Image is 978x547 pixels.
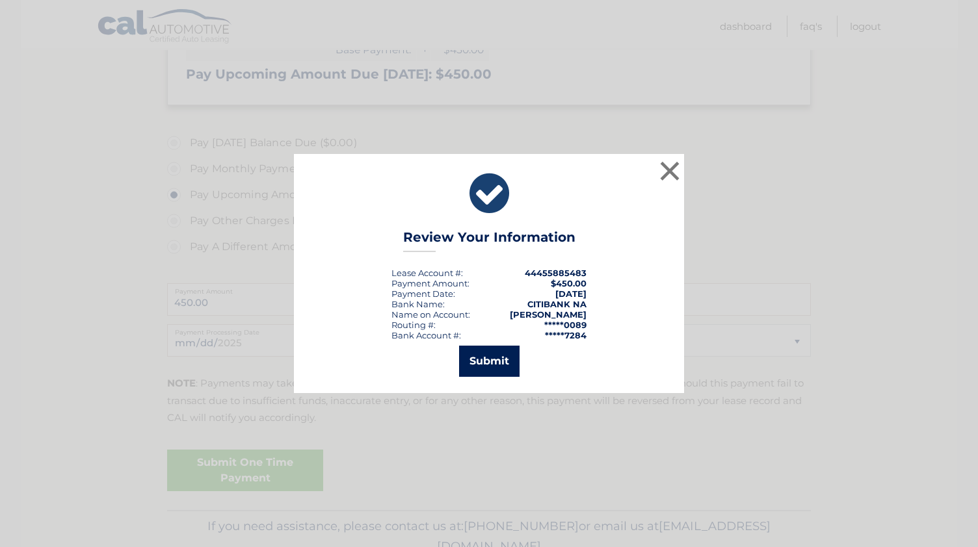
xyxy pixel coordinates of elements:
[555,288,587,299] span: [DATE]
[391,278,469,288] div: Payment Amount:
[391,309,470,320] div: Name on Account:
[391,288,455,299] div: :
[391,330,461,340] div: Bank Account #:
[459,346,520,377] button: Submit
[657,158,683,184] button: ×
[527,299,587,309] strong: CITIBANK NA
[525,268,587,278] strong: 44455885483
[391,320,436,330] div: Routing #:
[551,278,587,288] span: $450.00
[391,288,453,299] span: Payment Date
[510,309,587,320] strong: [PERSON_NAME]
[391,299,445,309] div: Bank Name:
[391,268,463,278] div: Lease Account #:
[403,229,575,252] h3: Review Your Information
